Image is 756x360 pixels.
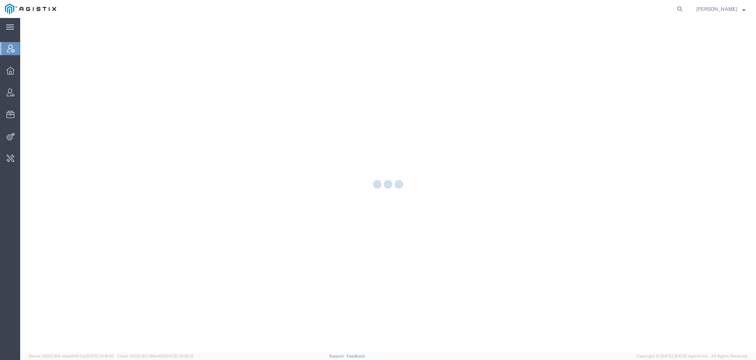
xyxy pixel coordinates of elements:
span: Kaitlyn Hostetler [696,5,737,13]
span: Server: 2025.18.0-a0edd1917ac [29,354,114,358]
button: [PERSON_NAME] [696,5,746,13]
span: Client: 2025.18.0-198a450 [117,354,193,358]
img: logo [5,4,56,14]
span: [DATE] 10:06:13 [165,354,193,358]
span: Copyright © [DATE]-[DATE] Agistix Inc., All Rights Reserved [636,353,747,359]
a: Feedback [347,354,365,358]
span: [DATE] 10:10:00 [86,354,114,358]
a: Support [329,354,347,358]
